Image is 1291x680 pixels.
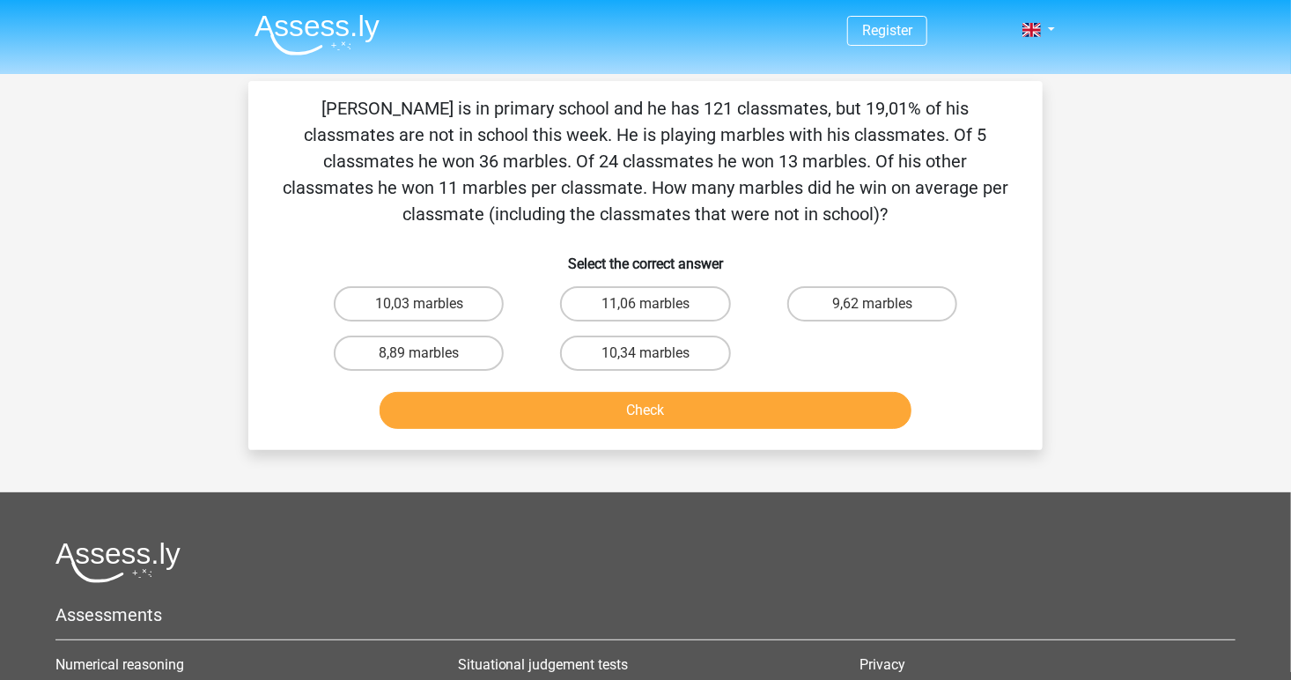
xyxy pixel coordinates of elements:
label: 8,89 marbles [334,336,504,371]
button: Check [380,392,912,429]
h5: Assessments [55,604,1236,625]
label: 11,06 marbles [560,286,730,322]
label: 10,34 marbles [560,336,730,371]
a: Privacy [859,656,905,673]
a: Numerical reasoning [55,656,184,673]
label: 10,03 marbles [334,286,504,322]
a: Register [862,22,912,39]
img: Assessly [255,14,380,55]
p: [PERSON_NAME] is in primary school and he has 121 classmates, but 19,01% of his classmates are no... [277,95,1014,227]
a: Situational judgement tests [458,656,629,673]
img: Assessly logo [55,542,181,583]
label: 9,62 marbles [787,286,957,322]
h6: Select the correct answer [277,241,1014,272]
